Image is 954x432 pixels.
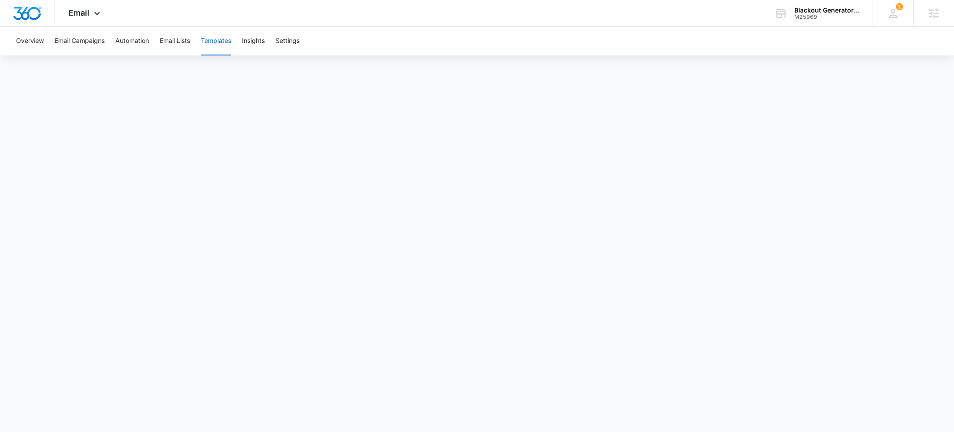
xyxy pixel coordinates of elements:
[115,27,149,55] button: Automation
[160,27,190,55] button: Email Lists
[242,27,265,55] button: Insights
[896,3,903,10] div: notifications count
[68,8,89,17] span: Email
[896,3,903,10] span: 1
[794,14,860,20] div: account id
[276,27,300,55] button: Settings
[16,27,44,55] button: Overview
[55,27,105,55] button: Email Campaigns
[201,27,231,55] button: Templates
[794,7,860,14] div: account name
